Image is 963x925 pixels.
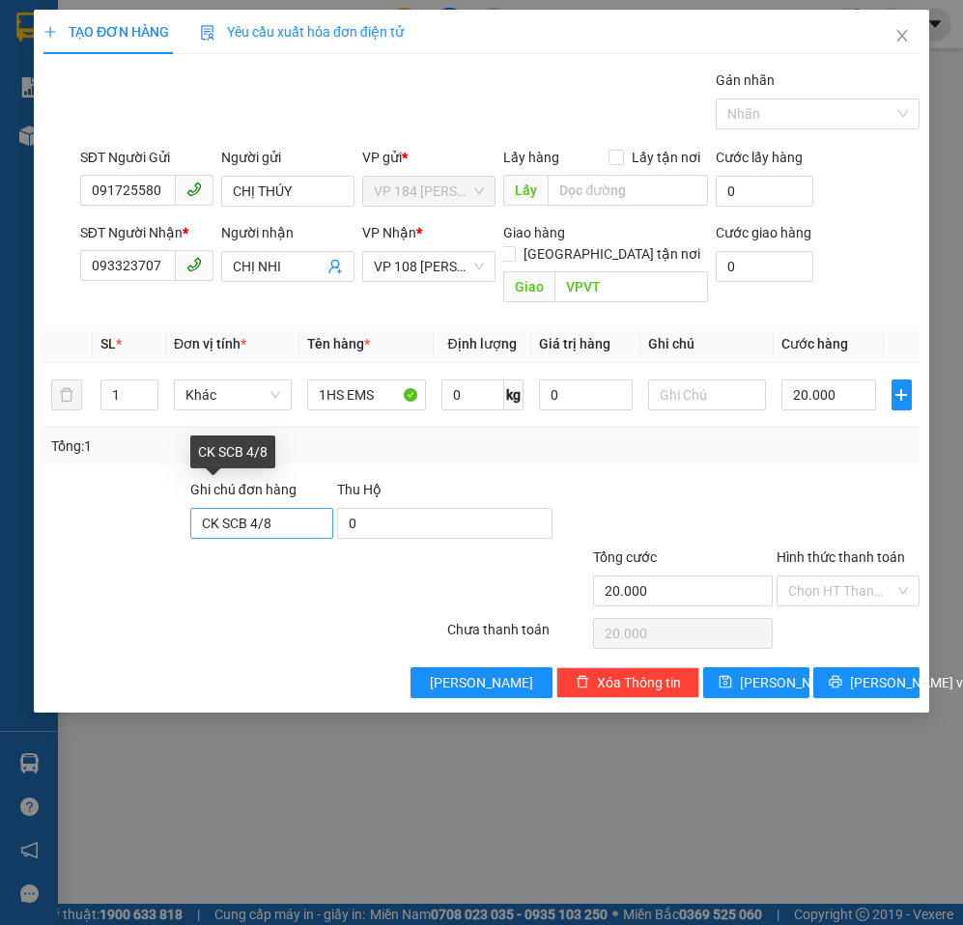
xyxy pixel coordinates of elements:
[503,225,565,240] span: Giao hàng
[503,271,554,302] span: Giao
[190,435,275,468] div: CK SCB 4/8
[185,380,280,409] span: Khác
[327,259,343,274] span: user-add
[212,113,285,147] span: VPVT
[362,147,496,168] div: VP gửi
[504,379,524,410] span: kg
[374,252,484,281] span: VP 108 Lê Hồng Phong - Vũng Tàu
[184,124,212,144] span: DĐ:
[777,549,905,565] label: Hình thức thanh toán
[648,379,766,410] input: Ghi Chú
[716,176,814,207] input: Cước lấy hàng
[16,18,46,39] span: Gửi:
[894,28,910,43] span: close
[200,24,404,40] span: Yêu cầu xuất hóa đơn điện tử
[597,672,681,693] span: Xóa Thông tin
[362,225,416,240] span: VP Nhận
[430,672,533,693] span: [PERSON_NAME]
[716,225,811,240] label: Cước giao hàng
[716,150,803,165] label: Cước lấy hàng
[716,251,814,282] input: Cước giao hàng
[593,549,657,565] span: Tổng cước
[640,325,774,363] th: Ghi chú
[186,257,202,272] span: phone
[221,222,354,243] div: Người nhận
[16,86,171,109] div: [PERSON_NAME]
[829,675,842,690] span: printer
[186,182,202,197] span: phone
[875,10,929,64] button: Close
[80,222,213,243] div: SĐT Người Nhận
[174,336,246,351] span: Đơn vị tính
[448,336,517,351] span: Định lượng
[200,25,215,41] img: icon
[445,619,592,653] div: Chưa thanh toán
[503,150,559,165] span: Lấy hàng
[716,72,775,88] label: Gán nhãn
[719,675,732,690] span: save
[576,675,589,690] span: delete
[813,667,920,698] button: printer[PERSON_NAME] và In
[100,336,116,351] span: SL
[221,147,354,168] div: Người gửi
[51,379,82,410] button: delete
[516,243,708,265] span: [GEOGRAPHIC_DATA] tận nơi
[43,24,169,40] span: TẠO ĐƠN HÀNG
[190,508,333,539] input: Ghi chú đơn hàng
[539,379,633,410] input: 0
[307,379,425,410] input: VD: Bàn, Ghế
[624,147,708,168] span: Lấy tận nơi
[184,63,340,86] div: CHỊ NGA
[740,672,843,693] span: [PERSON_NAME]
[307,336,370,351] span: Tên hàng
[781,336,848,351] span: Cước hàng
[43,25,57,39] span: plus
[80,147,213,168] div: SĐT Người Gửi
[892,379,913,410] button: plus
[51,435,374,457] div: Tổng: 1
[548,175,707,206] input: Dọc đường
[556,667,699,698] button: deleteXóa Thông tin
[892,387,912,403] span: plus
[503,175,548,206] span: Lấy
[16,16,171,86] div: VP 184 [PERSON_NAME] - HCM
[184,16,340,63] div: VP 108 [PERSON_NAME]
[184,86,340,113] div: 0814352514
[374,177,484,206] span: VP 184 Nguyễn Văn Trỗi - HCM
[16,109,171,136] div: 0918206118
[703,667,809,698] button: save[PERSON_NAME]
[337,482,382,497] span: Thu Hộ
[411,667,553,698] button: [PERSON_NAME]
[539,336,610,351] span: Giá trị hàng
[190,482,297,497] label: Ghi chú đơn hàng
[184,18,231,39] span: Nhận:
[554,271,707,302] input: Dọc đường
